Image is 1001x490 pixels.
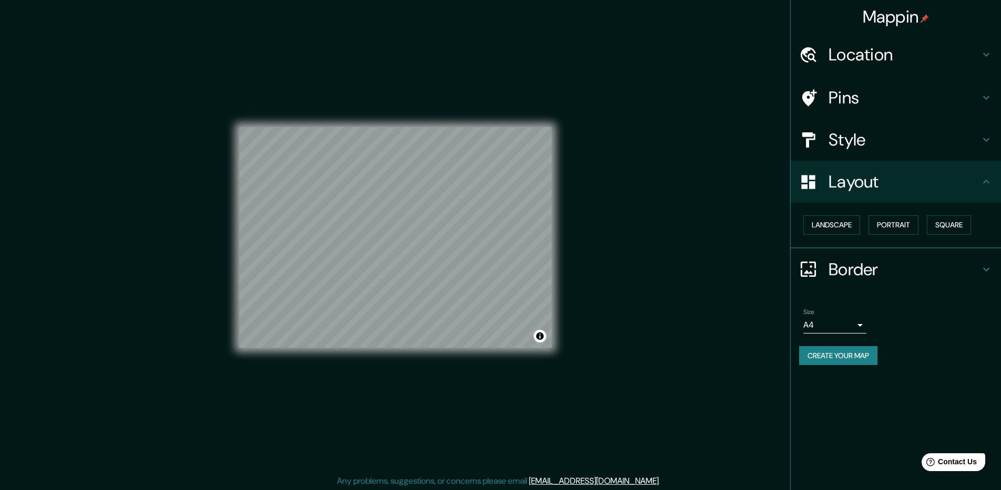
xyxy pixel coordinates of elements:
div: Border [791,248,1001,290]
h4: Layout [829,171,980,192]
img: pin-icon.png [921,14,929,23]
h4: Mappin [863,6,929,27]
div: . [662,475,664,487]
div: A4 [803,317,866,333]
h4: Pins [829,87,980,108]
canvas: Map [239,127,551,348]
button: Toggle attribution [534,330,546,342]
button: Portrait [869,215,918,235]
div: . [660,475,662,487]
h4: Location [829,44,980,65]
iframe: Help widget launcher [907,449,989,478]
h4: Style [829,129,980,150]
button: Landscape [803,215,860,235]
button: Square [927,215,971,235]
a: [EMAIL_ADDRESS][DOMAIN_NAME] [529,475,659,486]
button: Create your map [799,346,877,366]
p: Any problems, suggestions, or concerns please email . [337,475,660,487]
label: Size [803,307,814,316]
div: Pins [791,77,1001,119]
div: Location [791,34,1001,76]
div: Layout [791,161,1001,203]
h4: Border [829,259,980,280]
div: Style [791,119,1001,161]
